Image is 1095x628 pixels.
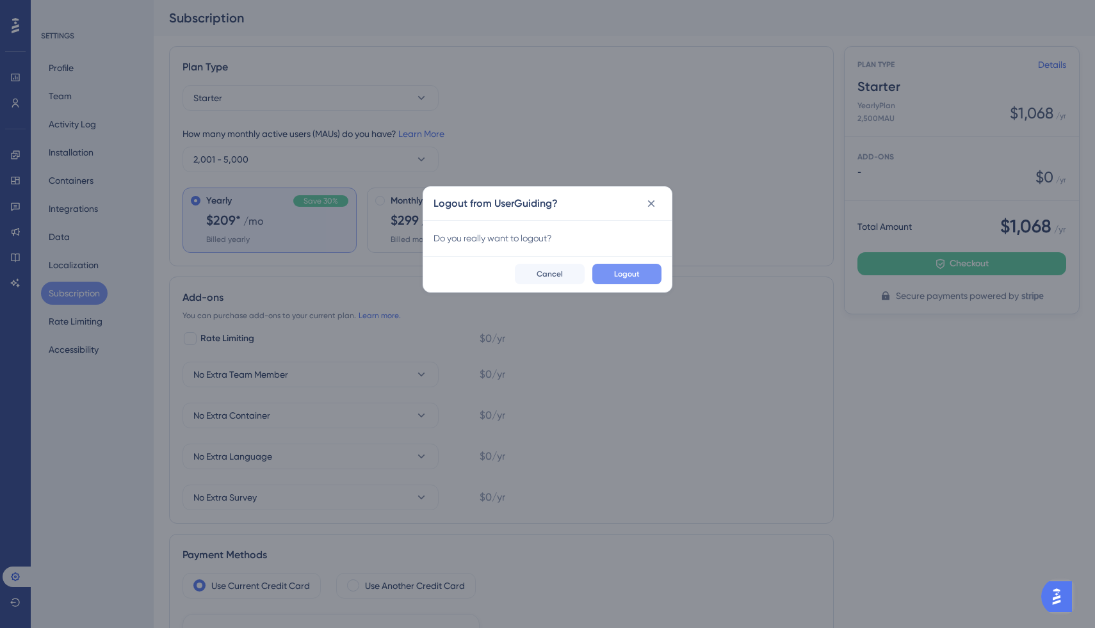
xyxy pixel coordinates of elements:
span: Logout [614,269,640,279]
div: Do you really want to logout? [434,230,661,246]
iframe: UserGuiding AI Assistant Launcher [1041,577,1080,616]
span: Cancel [537,269,563,279]
h2: Logout from UserGuiding? [434,196,558,211]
